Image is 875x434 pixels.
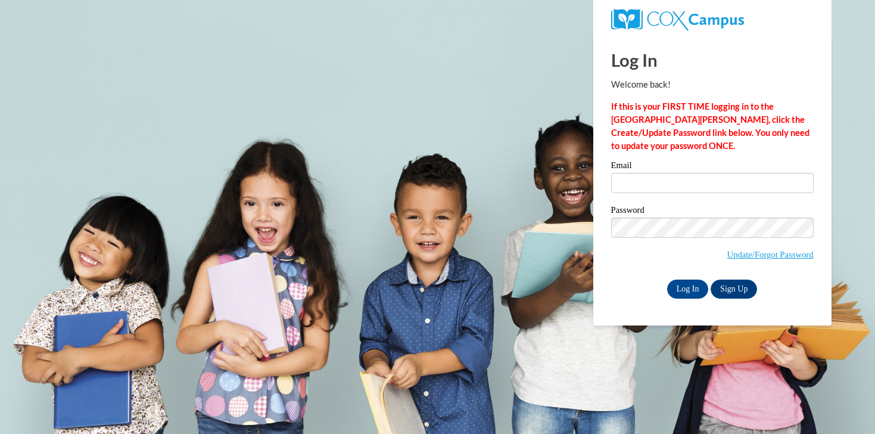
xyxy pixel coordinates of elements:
strong: If this is your FIRST TIME logging in to the [GEOGRAPHIC_DATA][PERSON_NAME], click the Create/Upd... [611,101,809,151]
h1: Log In [611,48,814,72]
a: Sign Up [711,280,757,299]
img: COX Campus [611,9,744,30]
a: Update/Forgot Password [727,250,813,259]
label: Password [611,206,814,218]
a: COX Campus [611,14,744,24]
p: Welcome back! [611,78,814,91]
label: Email [611,161,814,173]
input: Log In [667,280,709,299]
